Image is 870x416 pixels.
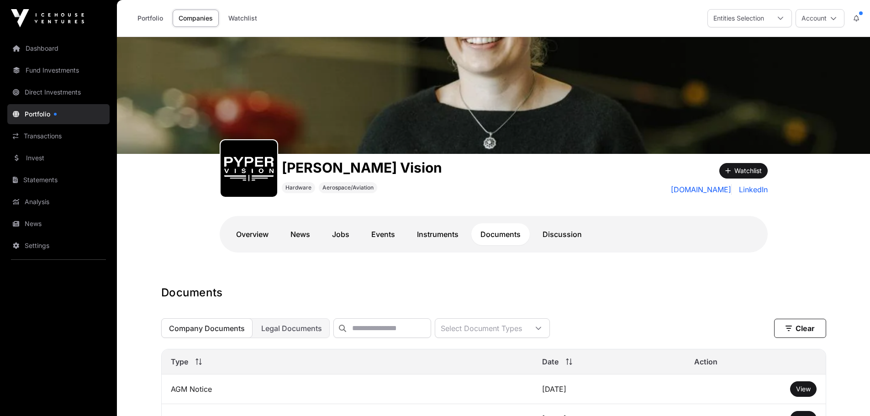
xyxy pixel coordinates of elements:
[708,10,770,27] div: Entities Selection
[323,223,359,245] a: Jobs
[362,223,404,245] a: Events
[169,324,245,333] span: Company Documents
[117,37,870,154] img: Pyper Vision
[11,9,84,27] img: Icehouse Ventures Logo
[694,356,717,367] span: Action
[533,374,685,404] td: [DATE]
[542,356,559,367] span: Date
[222,10,263,27] a: Watchlist
[408,223,468,245] a: Instruments
[261,324,322,333] span: Legal Documents
[7,148,110,168] a: Invest
[719,163,768,179] button: Watchlist
[796,385,811,393] span: View
[7,82,110,102] a: Direct Investments
[796,384,811,394] a: View
[161,285,826,300] h1: Documents
[7,236,110,256] a: Settings
[671,184,732,195] a: [DOMAIN_NAME]
[132,10,169,27] a: Portfolio
[790,381,817,397] button: View
[796,9,844,27] button: Account
[227,223,760,245] nav: Tabs
[7,60,110,80] a: Fund Investments
[7,192,110,212] a: Analysis
[774,319,826,338] button: Clear
[7,214,110,234] a: News
[7,38,110,58] a: Dashboard
[282,159,442,176] h1: [PERSON_NAME] Vision
[281,223,319,245] a: News
[471,223,530,245] a: Documents
[533,223,591,245] a: Discussion
[435,319,527,337] div: Select Document Types
[224,144,274,193] img: output-onlinepngtools---2025-02-10T150915.629.png
[824,372,870,416] iframe: Chat Widget
[173,10,219,27] a: Companies
[285,184,311,191] span: Hardware
[161,318,253,338] button: Company Documents
[253,318,330,338] button: Legal Documents
[322,184,374,191] span: Aerospace/Aviation
[735,184,768,195] a: LinkedIn
[7,126,110,146] a: Transactions
[7,104,110,124] a: Portfolio
[162,374,533,404] td: AGM Notice
[7,170,110,190] a: Statements
[171,356,188,367] span: Type
[227,223,278,245] a: Overview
